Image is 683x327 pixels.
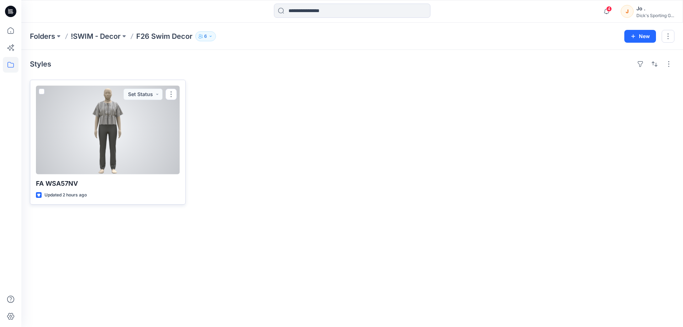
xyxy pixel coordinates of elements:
p: 6 [204,32,207,40]
button: 6 [195,31,216,41]
div: J [621,5,634,18]
h4: Styles [30,60,51,68]
button: New [624,30,656,43]
p: FA WSA57NV [36,179,180,189]
div: Dick's Sporting G... [636,13,674,18]
a: !SWIM - Decor [71,31,121,41]
p: Updated 2 hours ago [44,191,87,199]
div: Jo . [636,4,674,13]
span: 4 [606,6,612,12]
a: Folders [30,31,55,41]
p: F26 Swim Decor [136,31,192,41]
a: FA WSA57NV [36,86,180,174]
